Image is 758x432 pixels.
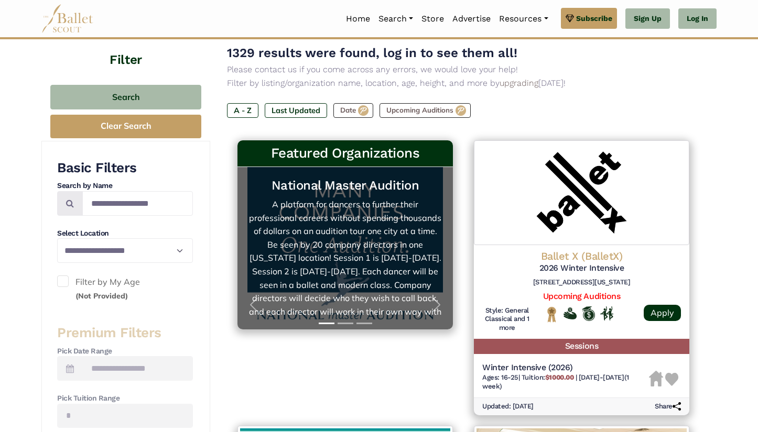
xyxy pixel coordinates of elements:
label: A - Z [227,103,258,118]
h4: Select Location [57,228,193,239]
a: Store [417,8,448,30]
img: Heart [665,373,678,386]
label: Last Updated [265,103,327,118]
h6: Updated: [DATE] [482,402,534,411]
h4: Filter [41,26,210,69]
h6: | | [482,373,649,391]
h5: National Master Audition [248,178,442,194]
a: Resources [495,8,552,30]
h6: [STREET_ADDRESS][US_STATE] [482,278,681,287]
a: Apply [644,305,681,321]
img: In Person [600,306,613,320]
span: 1329 results were found, log in to see them all! [227,46,517,60]
span: Subscribe [576,13,612,24]
button: Clear Search [50,115,201,138]
h5: Sessions [474,339,689,354]
label: Upcoming Auditions [380,103,471,118]
img: National [545,306,558,323]
small: (Not Provided) [75,291,128,301]
img: Logo [474,140,689,245]
p: Filter by listing/organization name, location, age, height, and more by [DATE]! [227,76,700,90]
h3: Premium Filters [57,324,193,342]
a: National Master AuditionA platform for dancers to further their professional careers without spen... [248,178,442,319]
h5: 2026 Winter Intensive [482,263,681,274]
h3: Basic Filters [57,159,193,177]
img: Offers Financial Aid [564,307,577,319]
a: Log In [678,8,717,29]
button: Slide 1 [319,317,334,329]
label: Filter by My Age [57,275,193,302]
a: Upcoming Auditions [543,291,620,301]
button: Search [50,85,201,109]
span: Ages: 16-25 [482,373,518,381]
a: Home [342,8,374,30]
a: Sign Up [625,8,670,29]
img: Offers Scholarship [582,306,595,321]
h6: Share [655,402,681,411]
h6: Style: General Classical and 1 more [482,306,532,333]
label: Date [333,103,373,118]
input: Search by names... [82,191,193,216]
h5: Winter Intensive (2026) [482,362,649,373]
h4: Ballet X (BalletX) [482,249,681,263]
img: gem.svg [566,13,574,24]
button: Slide 3 [356,317,372,329]
a: Advertise [448,8,495,30]
h3: Featured Organizations [246,145,445,162]
img: Housing Unavailable [649,371,663,386]
span: [DATE]-[DATE] (1 week) [482,373,629,390]
h4: Pick Tuition Range [57,393,193,404]
span: Tuition: [522,373,576,381]
a: Subscribe [561,8,617,29]
b: $1000.00 [545,373,573,381]
h4: Search by Name [57,181,193,191]
button: Slide 2 [338,317,353,329]
a: Search [374,8,417,30]
p: Please contact us if you come across any errors, we would love your help! [227,63,700,76]
h4: Pick Date Range [57,346,193,357]
a: upgrading [500,78,538,88]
